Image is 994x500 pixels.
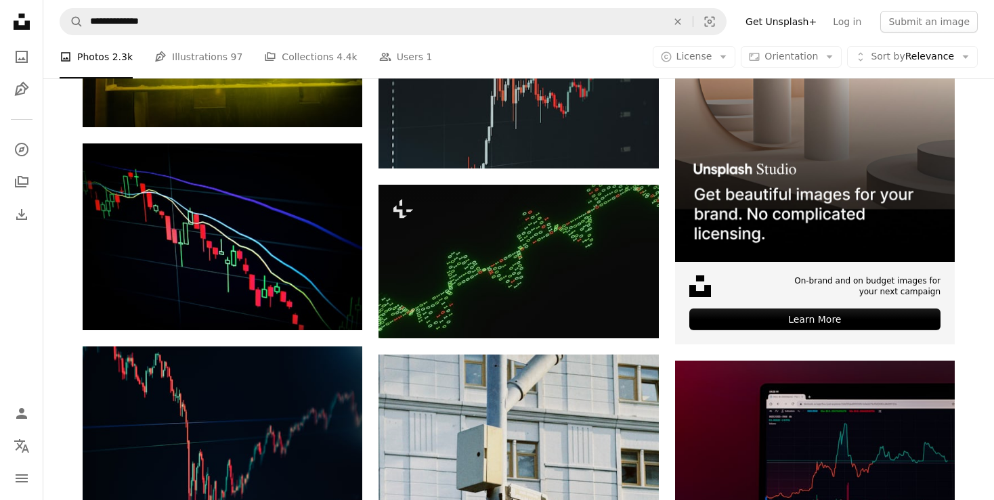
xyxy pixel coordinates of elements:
[871,50,954,64] span: Relevance
[379,255,658,267] a: Binary code forms a stylized, green wave.
[8,465,35,492] button: Menu
[764,51,818,62] span: Orientation
[693,9,726,35] button: Visual search
[663,9,693,35] button: Clear
[825,11,869,32] a: Log in
[83,433,362,445] a: a close up of a line with a blue background
[871,51,905,62] span: Sort by
[689,309,941,330] div: Learn More
[379,185,658,338] img: Binary code forms a stylized, green wave.
[379,68,658,81] a: Stock market chart showing upward trend.
[154,35,242,78] a: Illustrations 97
[8,136,35,163] a: Explore
[737,11,825,32] a: Get Unsplash+
[787,275,941,298] span: On-brand and on budget images for your next campaign
[8,168,35,196] a: Collections
[8,201,35,228] a: Download History
[426,49,432,64] span: 1
[231,49,243,64] span: 97
[8,76,35,103] a: Illustrations
[83,230,362,242] a: red and blue light streaks
[264,35,357,78] a: Collections 4.4k
[337,49,357,64] span: 4.4k
[689,275,711,297] img: file-1631678316303-ed18b8b5cb9cimage
[83,143,362,329] img: red and blue light streaks
[60,9,83,35] button: Search Unsplash
[741,46,842,68] button: Orientation
[60,8,727,35] form: Find visuals sitewide
[653,46,736,68] button: License
[880,11,978,32] button: Submit an image
[8,43,35,70] a: Photos
[8,8,35,38] a: Home — Unsplash
[8,432,35,459] button: Language
[847,46,978,68] button: Sort byRelevance
[8,400,35,427] a: Log in / Sign up
[675,447,955,459] a: a computer screen with a line graph on it
[676,51,712,62] span: License
[379,35,433,78] a: Users 1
